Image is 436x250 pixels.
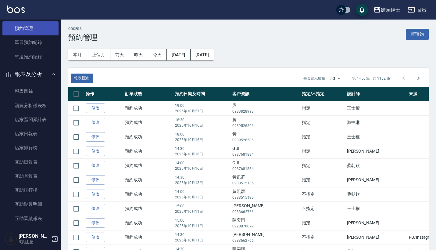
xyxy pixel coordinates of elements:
td: 游中琳 [345,115,407,130]
p: 2025年10月11日 [175,223,229,229]
p: 14:30 [175,146,229,151]
p: 14:30 [175,175,229,180]
td: GUI [231,158,300,173]
td: 指定 [300,173,345,187]
button: 登出 [405,4,429,16]
p: 14:00 [175,160,229,166]
a: 單週預約紀錄 [2,50,59,64]
p: 2025年10月27日 [175,108,229,114]
td: [PERSON_NAME] [231,230,300,245]
td: 指定 [300,115,345,130]
p: 0987681834 [232,166,299,172]
a: 修改 [86,132,105,142]
a: 修改 [86,103,105,113]
a: 修改 [86,190,105,199]
button: [DATE] [167,49,190,60]
p: 0983828998 [232,109,299,114]
td: [PERSON_NAME] [231,201,300,216]
td: 黃 [231,130,300,144]
p: 2025年10月11日 [175,209,229,214]
td: 預約成功 [123,216,173,230]
th: 設計師 [345,87,407,101]
td: 指定 [300,101,345,115]
a: 全店業績分析表 [2,226,59,240]
h2: Orders [68,27,98,31]
a: 修改 [86,118,105,127]
img: Person [5,233,17,245]
td: 預約成功 [123,101,173,115]
td: 陳奕愷 [231,216,300,230]
a: 修改 [86,161,105,170]
a: 店家區間累計表 [2,113,59,127]
p: 15:00 [175,218,229,223]
p: 0983662766 [232,209,299,215]
button: [DATE] [191,49,214,60]
button: 昨天 [129,49,148,60]
td: 王士權 [345,101,407,115]
img: Logo [7,5,25,13]
td: 預約成功 [123,173,173,187]
p: 0939526506 [232,123,299,129]
td: 蔡朝欽 [345,158,407,173]
td: 預約成功 [123,144,173,158]
td: 黃凱群 [231,173,300,187]
td: 不指定 [300,230,345,245]
a: 單日預約紀錄 [2,35,59,49]
a: 報表匯出 [71,74,93,83]
div: 50 [328,70,342,87]
p: 2025年10月16日 [175,166,229,171]
button: 報表及分析 [2,66,59,82]
p: 14:30 [175,232,229,237]
button: 街頭紳士 [371,4,403,16]
p: 2025年10月13日 [175,180,229,186]
td: 王士權 [345,130,407,144]
a: 店家排行榜 [2,141,59,155]
a: 修改 [86,204,105,213]
p: 18:30 [175,117,229,123]
td: 預約成功 [123,115,173,130]
p: 2025年10月16日 [175,137,229,143]
td: 蔡朝欽 [345,187,407,201]
button: 本月 [68,49,87,60]
td: [PERSON_NAME] [345,230,407,245]
td: 預約成功 [123,158,173,173]
a: 修改 [86,147,105,156]
td: 指定 [300,144,345,158]
a: 修改 [86,233,105,242]
th: 訂單狀態 [123,87,173,101]
a: 新預約 [406,31,429,37]
p: 15:00 [175,203,229,209]
p: 2025年10月16日 [175,123,229,128]
td: [PERSON_NAME] [345,173,407,187]
h5: [PERSON_NAME] [19,233,50,239]
p: 14:00 [175,189,229,194]
td: 王士權 [345,201,407,216]
td: GUI [231,144,300,158]
a: 修改 [86,175,105,185]
td: 指定 [300,130,345,144]
td: 不指定 [300,201,345,216]
a: 報表目錄 [2,84,59,98]
td: 黃凱群 [231,187,300,201]
td: 預約成功 [123,230,173,245]
td: 指定 [300,158,345,173]
a: 互助日報表 [2,155,59,169]
a: 互助排行榜 [2,183,59,197]
th: 操作 [84,87,123,101]
p: 2025年10月13日 [175,194,229,200]
th: 預約日期及時間 [173,87,231,101]
th: 客戶資訊 [231,87,300,101]
a: 互助月報表 [2,169,59,183]
a: 消費分析儀表板 [2,99,59,113]
p: 2025年10月16日 [175,151,229,157]
button: 新預約 [406,29,429,40]
p: 高階主管 [19,239,50,245]
td: 不指定 [300,187,345,201]
p: 每頁顯示數量 [303,76,325,81]
button: Go to next page [411,71,426,86]
p: 第 1–50 筆 共 1152 筆 [352,76,390,81]
p: 0983515135 [232,195,299,200]
p: 0983515135 [232,180,299,186]
button: 前天 [110,49,129,60]
p: 19:00 [175,103,229,108]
